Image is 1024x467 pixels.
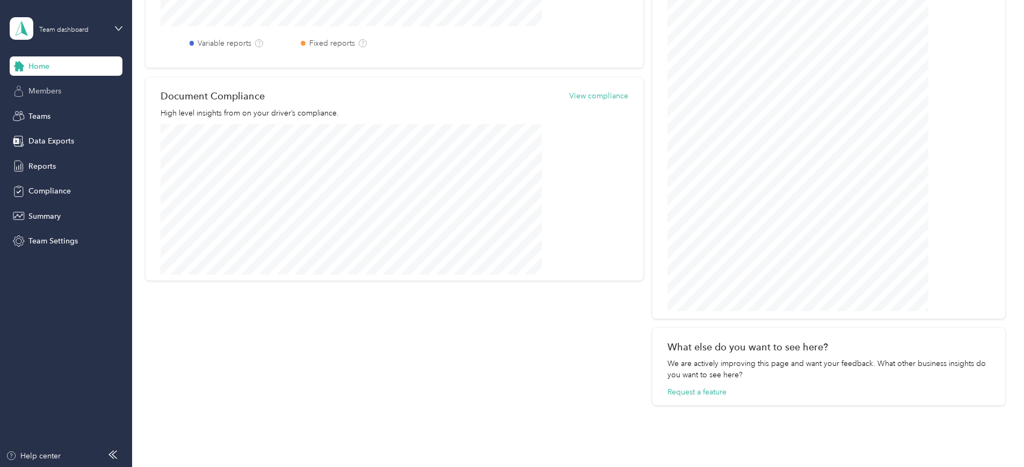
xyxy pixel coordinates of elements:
[309,38,355,49] label: Fixed reports
[198,38,251,49] label: Variable reports
[667,386,727,398] button: Request a feature
[161,107,628,119] p: High level insights from on your driver’s compliance.
[28,135,74,147] span: Data Exports
[161,90,265,102] h2: Document Compliance
[28,235,78,247] span: Team Settings
[569,90,628,102] button: View compliance
[28,185,71,197] span: Compliance
[667,341,990,353] div: What else do you want to see here?
[667,358,990,380] div: We are actively improving this page and want your feedback. What other business insights do you w...
[28,111,50,122] span: Teams
[28,211,61,222] span: Summary
[28,161,56,172] span: Reports
[28,61,49,72] span: Home
[28,85,61,97] span: Members
[6,450,61,462] button: Help center
[964,407,1024,467] iframe: Everlance-gr Chat Button Frame
[39,27,89,33] div: Team dashboard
